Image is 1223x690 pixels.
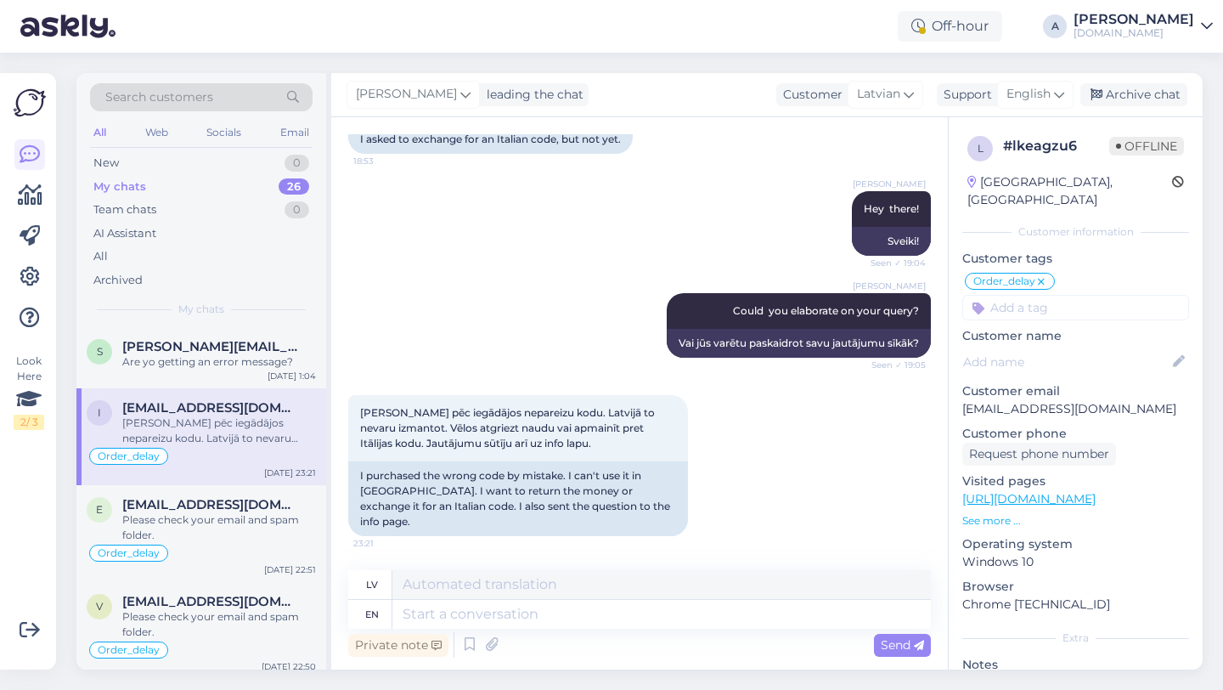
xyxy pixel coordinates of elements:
[857,85,900,104] span: Latvian
[962,400,1189,418] p: [EMAIL_ADDRESS][DOMAIN_NAME]
[862,359,926,371] span: Seen ✓ 19:05
[93,225,156,242] div: AI Assistant
[122,609,316,640] div: Please check your email and spam folder.
[962,472,1189,490] p: Visited pages
[90,122,110,144] div: All
[973,276,1035,286] span: Order_delay
[264,467,316,479] div: [DATE] 23:21
[122,512,316,543] div: Please check your email and spam folder.
[14,415,44,430] div: 2 / 3
[862,257,926,269] span: Seen ✓ 19:04
[105,88,213,106] span: Search customers
[962,631,1189,646] div: Extra
[962,656,1189,674] p: Notes
[178,302,224,317] span: My chats
[14,87,46,119] img: Askly Logo
[122,339,299,354] span: sergei.vsl@gmail.com
[356,85,457,104] span: [PERSON_NAME]
[353,155,417,167] span: 18:53
[98,406,101,419] span: i
[962,578,1189,596] p: Browser
[360,406,657,450] span: [PERSON_NAME] pēc iegādājos nepareizu kodu. Latvijā to nevaru izmantot. Vēlos atgriezt naudu vai ...
[122,497,299,512] span: elvi.larka@gmail.com
[203,122,245,144] div: Socials
[962,553,1189,571] p: Windows 10
[852,227,931,256] div: Sveiki!
[93,201,156,218] div: Team chats
[667,329,931,358] div: Vai jūs varētu paskaidrot savu jautājumu sīkāk?
[1074,13,1194,26] div: [PERSON_NAME]
[1074,13,1213,40] a: [PERSON_NAME][DOMAIN_NAME]
[963,353,1169,371] input: Add name
[1109,137,1184,156] span: Offline
[962,425,1189,443] p: Customer phone
[268,370,316,382] div: [DATE] 1:04
[1043,14,1067,38] div: A
[978,142,983,155] span: l
[285,201,309,218] div: 0
[98,451,160,461] span: Order_delay
[97,345,103,358] span: s
[967,173,1172,209] div: [GEOGRAPHIC_DATA], [GEOGRAPHIC_DATA]
[98,548,160,558] span: Order_delay
[962,491,1096,506] a: [URL][DOMAIN_NAME]
[348,125,633,154] div: I asked to exchange for an Italian code, but not yet.
[122,594,299,609] span: vallov@live.com
[96,600,103,613] span: v
[480,86,583,104] div: leading the chat
[96,503,103,516] span: e
[122,400,299,416] span: inga-kun@inbox.lv
[937,86,992,104] div: Support
[962,535,1189,553] p: Operating system
[365,600,379,629] div: en
[264,563,316,576] div: [DATE] 22:51
[1080,83,1187,106] div: Archive chat
[864,202,919,215] span: Hey there!
[14,353,44,430] div: Look Here
[285,155,309,172] div: 0
[962,295,1189,320] input: Add a tag
[93,178,146,195] div: My chats
[366,570,378,599] div: lv
[962,596,1189,614] p: Chrome [TECHNICAL_ID]
[279,178,309,195] div: 26
[776,86,843,104] div: Customer
[122,354,316,370] div: Are yo getting an error message?
[881,637,924,653] span: Send
[348,461,688,536] div: I purchased the wrong code by mistake. I can't use it in [GEOGRAPHIC_DATA]. I want to return the ...
[98,645,160,655] span: Order_delay
[93,155,119,172] div: New
[962,513,1189,529] p: See more ...
[122,416,316,446] div: [PERSON_NAME] pēc iegādājos nepareizu kodu. Latvijā to nevaru izmantot. Vēlos atgriezt naudu vai ...
[962,224,1189,240] div: Customer information
[853,178,926,190] span: [PERSON_NAME]
[962,250,1189,268] p: Customer tags
[348,634,448,657] div: Private note
[733,304,919,317] span: Could you elaborate on your query?
[353,537,417,550] span: 23:21
[962,382,1189,400] p: Customer email
[277,122,313,144] div: Email
[853,280,926,292] span: [PERSON_NAME]
[93,272,143,289] div: Archived
[142,122,172,144] div: Web
[962,327,1189,345] p: Customer name
[93,248,108,265] div: All
[1003,136,1109,156] div: # lkeagzu6
[262,660,316,673] div: [DATE] 22:50
[1074,26,1194,40] div: [DOMAIN_NAME]
[962,443,1116,466] div: Request phone number
[1006,85,1051,104] span: English
[898,11,1002,42] div: Off-hour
